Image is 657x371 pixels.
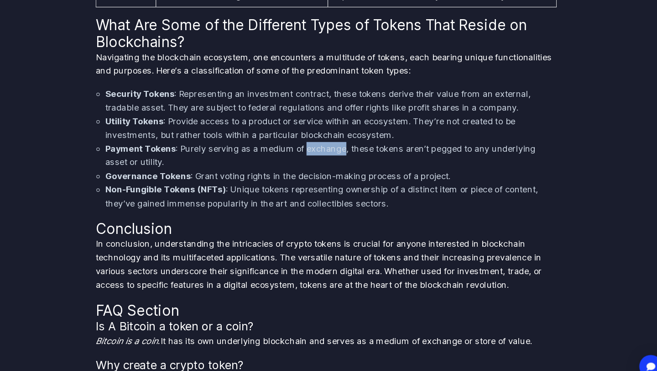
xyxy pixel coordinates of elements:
li: : Grant voting rights in the decision-making process of a project. [119,164,547,176]
em: Bitcoin is a coin. [109,322,171,331]
strong: Non-Fungible Tokens (NFTs) [119,178,233,187]
li: : Provide access to a product or service within an ecosystem. They’re not created to be investmen... [119,111,547,138]
p: In conclusion, understanding the intricacies of crypto tokens is crucial for anyone interested in... [109,228,547,280]
li: : Unique tokens representing ownership of a distinct item or piece of content, they’ve gained imm... [119,176,547,202]
li: : Representing an investment contract, these tokens derive their value from an external, tradable... [119,85,547,111]
strong: Payment Tokens [119,139,186,148]
h3: Is A Bitcoin a token or a coin? [109,306,547,320]
div: Open Intercom Messenger [626,340,648,362]
em: To create a crypto token [109,358,203,368]
h3: Why create a crypto token? [109,342,547,357]
h2: What Are Some of the Different Types of Tokens That Reside on Blockchains? [109,18,547,51]
li: : Purely serving as a medium of exchange, these tokens aren’t pegged to any underlying asset or u... [119,138,547,164]
strong: Governance Tokens [119,165,200,175]
strong: Utility Tokens [119,113,174,122]
h2: FAQ Section [109,289,547,306]
h2: Conclusion [109,212,547,228]
div: It has its own underlying blockchain and serves as a medium of exchange or store of value. [109,320,547,333]
p: Navigating the blockchain ecosystem, one encounters a multitude of tokens, each bearing unique fu... [109,51,547,77]
strong: Security Tokens [119,87,184,96]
